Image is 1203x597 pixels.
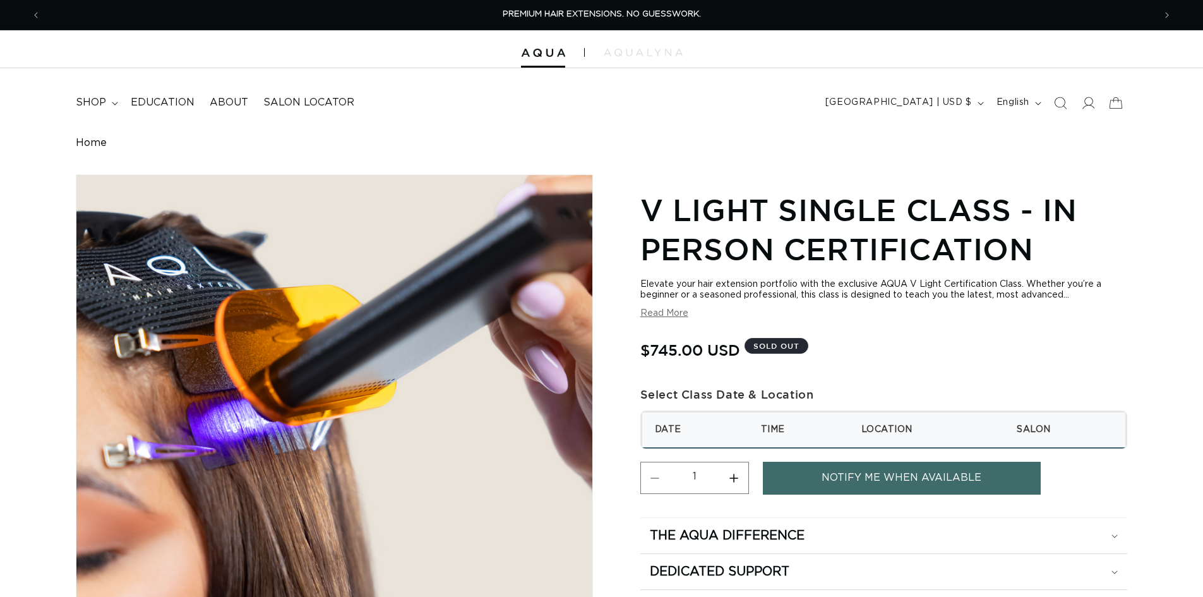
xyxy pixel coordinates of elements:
a: Home [76,137,107,149]
a: About [202,88,256,117]
span: [GEOGRAPHIC_DATA] | USD $ [825,96,972,109]
th: Time [748,412,849,448]
span: About [210,96,248,109]
summary: Search [1046,89,1074,117]
button: Read More [640,308,688,319]
span: Notify me when available [822,462,981,494]
nav: breadcrumbs [76,137,1127,149]
summary: Dedicated Support [640,554,1127,589]
h1: V Light Single Class - In Person Certification [640,190,1127,269]
button: English [989,91,1046,115]
summary: The Aqua Difference [640,518,1127,553]
h2: The Aqua Difference [650,528,805,544]
summary: shop [68,88,123,117]
img: aqualyna.com [604,49,683,56]
span: Sold out [745,338,808,354]
th: Date [642,412,748,448]
h2: Dedicated Support [650,564,789,580]
th: Salon [1004,412,1126,448]
button: Notify me when available [763,462,1041,494]
button: [GEOGRAPHIC_DATA] | USD $ [818,91,989,115]
button: Previous announcement [22,3,50,27]
a: Salon Locator [256,88,362,117]
div: Select Class Date & Location [640,384,1127,404]
th: Location [849,412,1005,448]
span: Salon Locator [263,96,354,109]
a: Education [123,88,202,117]
button: Next announcement [1153,3,1181,27]
span: $745.00 USD [640,338,740,362]
span: shop [76,96,106,109]
span: PREMIUM HAIR EXTENSIONS. NO GUESSWORK. [503,10,701,18]
span: Education [131,96,195,109]
img: Aqua Hair Extensions [521,49,565,57]
span: English [997,96,1029,109]
div: Elevate your hair extension portfolio with the exclusive AQUA V Light Certification Class. Whethe... [640,279,1127,301]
